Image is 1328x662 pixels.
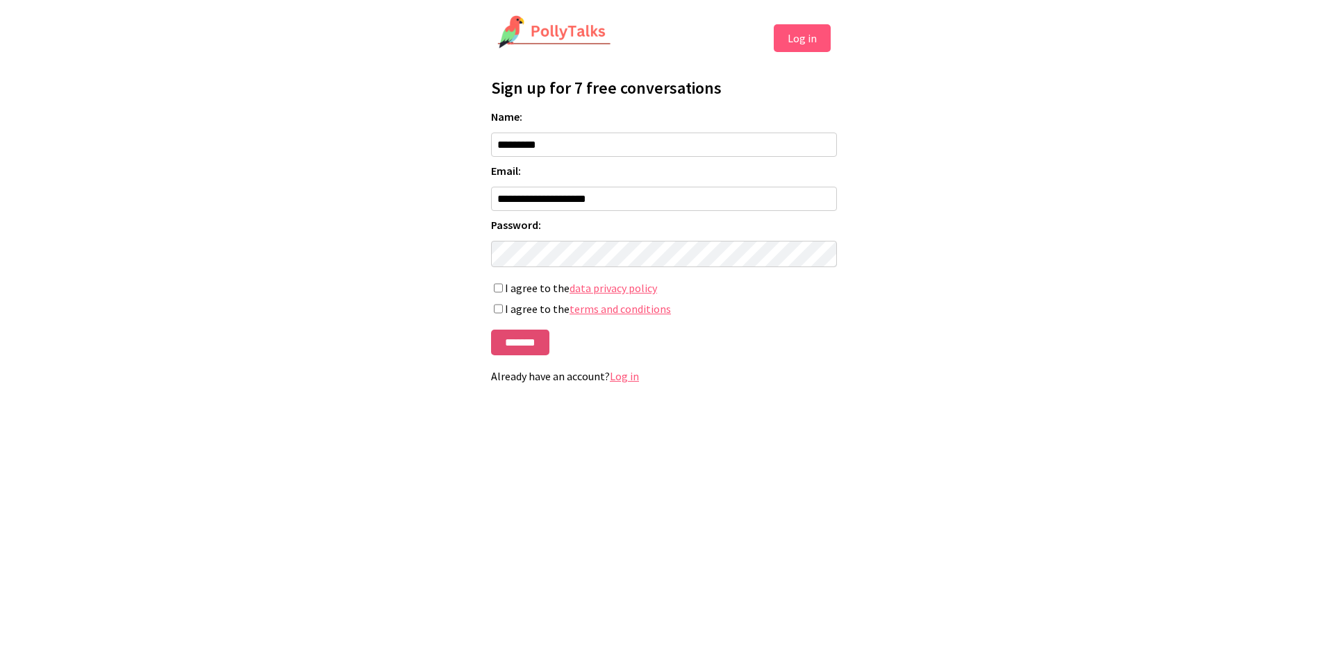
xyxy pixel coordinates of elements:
label: Email: [491,164,837,178]
a: data privacy policy [570,281,657,295]
input: I agree to thedata privacy policy [494,283,503,293]
h1: Sign up for 7 free conversations [491,77,837,99]
label: Name: [491,110,837,124]
a: Log in [610,369,639,383]
p: Already have an account? [491,369,837,383]
label: Password: [491,218,837,232]
label: I agree to the [491,281,837,295]
input: I agree to theterms and conditions [494,304,503,314]
label: I agree to the [491,302,837,316]
a: terms and conditions [570,302,671,316]
img: PollyTalks Logo [497,15,611,50]
button: Log in [774,24,831,52]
